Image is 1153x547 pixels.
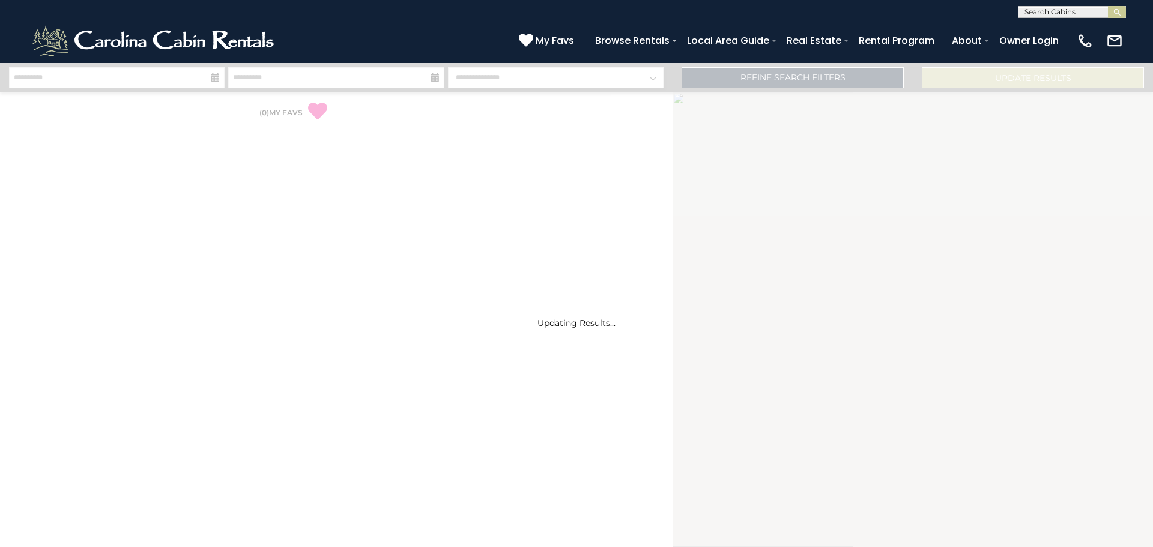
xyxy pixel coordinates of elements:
img: White-1-2.png [30,23,279,59]
img: phone-regular-white.png [1077,32,1094,49]
a: Real Estate [781,30,847,51]
a: About [946,30,988,51]
span: My Favs [536,33,574,48]
a: Browse Rentals [589,30,676,51]
a: My Favs [519,33,577,49]
img: mail-regular-white.png [1106,32,1123,49]
a: Rental Program [853,30,940,51]
a: Local Area Guide [681,30,775,51]
a: Owner Login [993,30,1065,51]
